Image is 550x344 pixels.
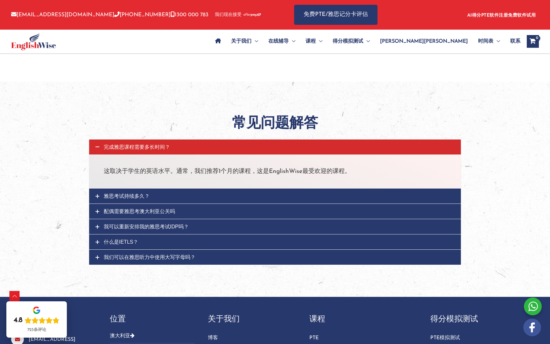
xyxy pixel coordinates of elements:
a: PTE [309,333,418,343]
span: 菜单切换 [316,30,322,53]
img: white-facebook.png [523,319,541,336]
a: 我可以重新安排我的雅思考试IDP吗？ [89,219,461,234]
p: 关于我们 [208,313,293,325]
a: 1300 000 783 [171,12,208,18]
span: 菜单切换 [493,30,500,53]
a: PTE模拟测试 [430,333,539,343]
span: 课程 [306,30,316,53]
p: 位置 [110,313,195,325]
span: 关于我们 [231,30,251,53]
a: 在线辅导菜单切换 [263,30,300,53]
a: AI得分PTE软件注册免费软件试用 [467,13,536,18]
a: [PHONE_NUMBER] [114,12,171,18]
img: 售后标志 [243,13,261,17]
a: 我们可以在雅思听力中使用大写字母吗？ [89,250,461,265]
button: 澳大利亚 [110,333,195,343]
span: 得分模拟测试 [333,30,363,53]
span: 我们现在接受 [215,12,242,18]
aside: 标题小部件1 [434,8,539,22]
span: 雅思考试持续多久？ [104,193,150,199]
a: 关于我们菜单切换 [226,30,263,53]
span: 我们可以在雅思听力中使用大写字母吗？ [104,254,195,260]
a: 博客 [208,333,293,343]
span: [PERSON_NAME][PERSON_NAME] [380,30,468,53]
div: 723条评论 [27,327,46,333]
a: 时间表菜单切换 [473,30,505,53]
span: 时间表 [478,30,493,53]
p: 得分模拟测试 [430,313,539,325]
a: 联系 [505,30,520,53]
span: 我可以重新安排我的雅思考试IDP吗？ [104,224,189,229]
span: 联系 [510,30,520,53]
h2: 常见问题解答 [94,113,456,132]
a: 查看购物车，空 [527,35,539,48]
p: 这取决于学生的英语水平。通常，我们推荐1个月的课程，这是EnglishWise最受欢迎的课程。 [104,166,446,177]
span: 什么是IETLS？ [104,239,138,245]
span: 菜单切换 [363,30,370,53]
a: 免费PTE/雅思记分卡评估 [294,5,377,25]
nav: 网站导航：主菜单 [210,30,520,53]
span: 菜单切换 [289,30,295,53]
span: 在线辅导 [268,30,289,53]
a: 什么是IETLS？ [89,234,461,249]
span: 菜单切换 [251,30,258,53]
a: [EMAIL_ADDRESS][DOMAIN_NAME] [11,12,114,18]
a: 得分模拟测试菜单切换 [328,30,375,53]
span: 完成雅思课程需要多长时间？ [104,144,170,150]
span: 配偶需要雅思考澳大利亚公关吗 [104,209,175,214]
a: 配偶需要雅思考澳大利亚公关吗 [89,204,461,219]
p: 课程 [309,313,418,325]
a: [PERSON_NAME][PERSON_NAME] [375,30,473,53]
img: 裁剪-ew-标志 [11,33,56,50]
a: 课程菜单切换 [300,30,328,53]
a: 雅思考试持续多久？ [89,189,461,204]
div: 4.8 [14,316,23,325]
div: 评分：4.8分（满分5分） [14,316,60,325]
a: 完成雅思课程需要多长时间？ [89,140,461,154]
